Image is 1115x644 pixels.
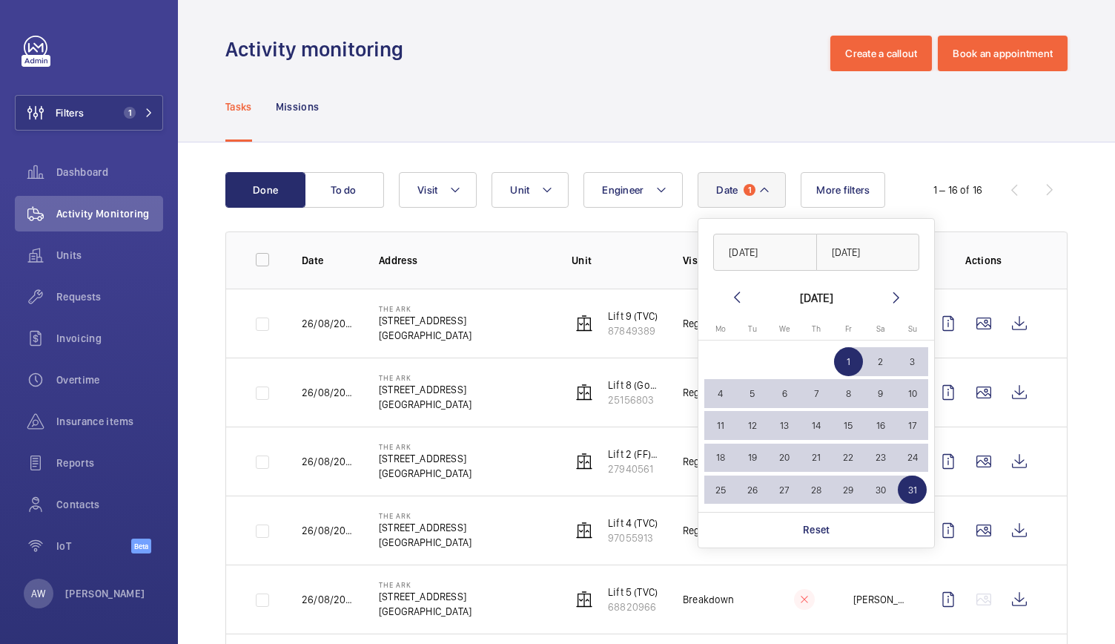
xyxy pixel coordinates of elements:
span: Th [812,324,821,334]
p: Unit [572,253,659,268]
span: Engineer [602,184,643,196]
button: August 16, 2025 [864,410,896,441]
span: Reports [56,456,163,470]
span: 22 [834,444,863,473]
span: Date [716,184,738,196]
p: 25156803 [608,392,659,407]
p: Lift 4 (TVC) [608,516,658,530]
span: Su [908,324,917,334]
button: Engineer [583,172,683,208]
button: August 8, 2025 [833,378,864,410]
p: AW [31,586,45,601]
span: Beta [131,539,151,553]
p: Lift 8 (Goods) (TVC) [608,378,659,392]
img: elevator.svg [575,453,593,470]
button: August 7, 2025 [801,378,833,410]
span: Filters [56,105,84,120]
button: August 6, 2025 [769,378,801,410]
button: August 5, 2025 [736,378,768,410]
p: [STREET_ADDRESS] [379,589,472,604]
button: August 1, 2025 [833,346,864,378]
span: Invoicing [56,331,163,346]
button: August 20, 2025 [769,441,801,473]
span: 18 [706,444,735,473]
span: 5 [738,379,767,408]
img: elevator.svg [575,315,593,332]
div: 1 – 16 of 16 [933,183,982,197]
span: 3 [898,347,927,376]
p: 26/08/2025 [302,454,355,469]
span: 7 [802,379,831,408]
p: [STREET_ADDRESS] [379,313,472,328]
button: Done [225,172,305,208]
p: Breakdown [683,592,735,607]
p: Reset [803,522,830,537]
p: 87849389 [608,323,658,338]
button: August 23, 2025 [864,441,896,473]
p: [GEOGRAPHIC_DATA] [379,328,472,343]
button: Filters1 [15,95,163,131]
button: August 21, 2025 [801,441,833,473]
span: 21 [802,444,831,473]
span: 30 [866,476,895,505]
span: 31 [898,476,927,505]
p: 27940561 [608,461,659,476]
img: elevator.svg [575,384,593,401]
button: August 12, 2025 [736,410,768,441]
p: Date [302,253,355,268]
button: August 13, 2025 [769,410,801,441]
p: Lift 5 (TVC) [608,585,658,599]
p: Visit [683,253,755,268]
span: Mo [715,324,726,334]
p: [STREET_ADDRESS] [379,520,472,535]
span: 27 [770,476,799,505]
span: Dashboard [56,165,163,180]
p: Actions [930,253,1037,268]
p: Regular maintenance [683,385,755,400]
button: August 24, 2025 [896,441,928,473]
p: [PERSON_NAME] [853,592,907,607]
p: Missions [276,99,320,114]
span: 29 [834,476,863,505]
button: August 17, 2025 [896,410,928,441]
button: August 26, 2025 [736,474,768,506]
p: [GEOGRAPHIC_DATA] [379,535,472,550]
span: Requests [56,289,163,304]
button: August 3, 2025 [896,346,928,378]
p: The Ark [379,373,472,382]
span: Contacts [56,497,163,512]
span: 28 [802,476,831,505]
span: 17 [898,411,927,440]
span: 8 [834,379,863,408]
span: 12 [738,411,767,440]
p: The Ark [379,304,472,313]
p: The Ark [379,580,472,589]
span: 14 [802,411,831,440]
p: Regular maintenance [683,523,755,538]
button: August 25, 2025 [704,474,736,506]
p: 26/08/2025 [302,592,355,607]
button: August 27, 2025 [769,474,801,506]
button: Unit [492,172,569,208]
span: 1 [834,347,863,376]
button: August 19, 2025 [736,441,768,473]
p: The Ark [379,511,472,520]
p: [GEOGRAPHIC_DATA] [379,466,472,481]
span: More filters [816,184,870,196]
p: Regular maintenance [683,454,755,469]
p: [STREET_ADDRESS] [379,451,472,466]
h1: Activity monitoring [225,36,412,63]
p: [STREET_ADDRESS] [379,382,472,397]
p: Lift 9 (TVC) [608,309,658,323]
span: IoT [56,539,131,553]
p: Regular maintenance [683,316,755,331]
input: DD/MM/YYYY [816,234,920,271]
button: Book an appointment [938,36,1068,71]
span: 25 [706,476,735,505]
span: Activity Monitoring [56,206,163,221]
span: Insurance items [56,414,163,429]
p: 26/08/2025 [302,316,355,331]
button: More filters [801,172,885,208]
span: 19 [738,444,767,473]
button: August 9, 2025 [864,378,896,410]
